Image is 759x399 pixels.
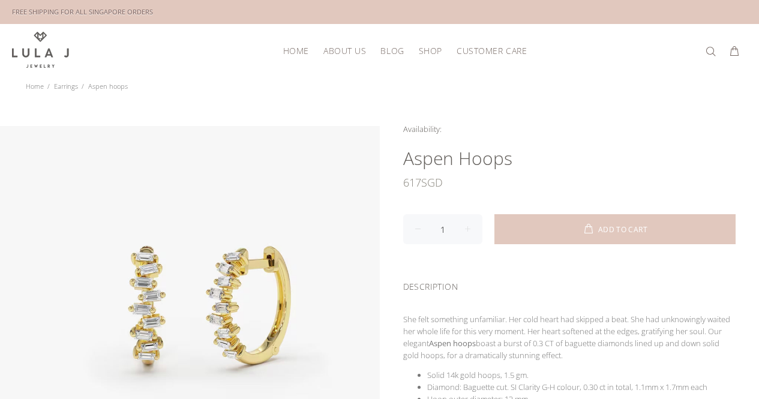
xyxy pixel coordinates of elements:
span: Blog [380,46,404,55]
li: Diamond: Baguette cut. SI Clarity G-H colour, 0.30 ct in total, 1.1mm x 1.7mm each [427,381,736,393]
a: Customer Care [449,41,527,60]
li: Solid 14k gold hoops, 1.5 gm. [427,369,736,381]
div: SGD [403,170,736,194]
span: Shop [419,46,442,55]
span: Customer Care [457,46,527,55]
a: Blog [373,41,411,60]
span: Aspen hoops [88,82,128,91]
span: ADD TO CART [598,226,647,233]
a: HOME [276,41,316,60]
h1: Aspen hoops [403,146,736,170]
p: She felt something unfamiliar. Her cold heart had skipped a beat. She had unknowingly waited her ... [403,313,736,361]
a: Earrings [54,82,78,91]
a: Home [26,82,44,91]
div: DESCRIPTION [403,266,736,304]
button: ADD TO CART [494,214,736,244]
strong: Aspen hoops [429,338,476,349]
span: 617 [403,170,421,194]
div: FREE SHIPPING FOR ALL SINGAPORE ORDERS [12,5,153,19]
span: Availability: [403,124,442,134]
a: Shop [412,41,449,60]
span: About Us [323,46,366,55]
span: HOME [283,46,309,55]
a: About Us [316,41,373,60]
